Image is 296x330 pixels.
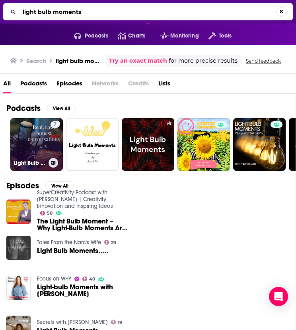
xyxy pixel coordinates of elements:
a: Light Bulb Moments..... [37,247,108,254]
button: open menu [199,30,232,42]
a: PodcastsView All [6,103,76,113]
span: Monitoring [170,30,199,41]
img: The Light Bulb Moment – Why Light-Bulb Moments Are Outdated [6,200,31,224]
h3: Light Bulb Moments [14,160,45,166]
a: The Light Bulb Moment – Why Light-Bulb Moments Are Outdated [37,218,128,231]
a: SuperCreativity Podcast with James Taylor | Creativity, Innovation and Inspiring Ideas [37,189,113,209]
button: Send feedback [243,57,283,64]
input: Search... [19,6,277,18]
span: for more precise results [169,56,238,65]
div: Search... [3,3,293,20]
span: Podcasts [85,30,108,41]
a: Lists [158,77,170,93]
a: 58 [40,211,53,215]
span: 58 [47,211,53,215]
a: 7 [51,121,60,128]
a: Tales From the Narc's Wife [37,239,101,246]
a: Try an exact match [109,56,167,65]
h2: Episodes [6,181,39,191]
a: Charts [108,30,145,42]
a: 29 [104,240,117,245]
a: Podcasts [20,77,47,93]
a: Light-bulb Moments with Diane Andrew [37,284,128,297]
span: 7 [54,121,56,128]
span: Networks [92,77,119,93]
a: 19 [111,320,123,324]
img: Light-bulb Moments with Diane Andrew [6,276,31,300]
span: 19 [118,321,122,324]
a: EpisodesView All [6,181,74,191]
span: 29 [111,241,116,245]
span: 40 [89,277,95,281]
h2: Podcasts [6,103,41,113]
button: open menu [150,30,199,42]
a: Focus on WHY [37,275,71,282]
button: View All [45,181,74,191]
h3: light bulb moments [56,57,103,65]
img: Light Bulb Moments..... [6,236,31,260]
span: Charts [128,30,145,41]
h3: Search [26,57,46,65]
button: View All [47,104,76,113]
button: open menu [64,30,108,42]
div: Open Intercom Messenger [269,287,288,306]
a: Episodes [56,77,82,93]
a: All [3,77,11,93]
span: Tools [219,30,232,41]
span: Credits [128,77,149,93]
a: Secrets with Kate McGwire [37,319,108,326]
a: 40 [82,277,95,281]
span: Light-bulb Moments with [PERSON_NAME] [37,284,128,297]
a: 7Light Bulb Moments [10,118,63,171]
